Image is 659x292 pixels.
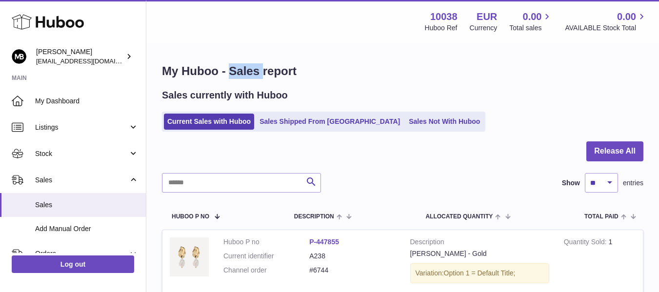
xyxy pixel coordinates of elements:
[172,214,209,220] span: Huboo P no
[565,10,647,33] a: 0.00 AVAILABLE Stock Total
[223,237,309,247] dt: Huboo P no
[309,266,395,275] dd: #6744
[36,57,143,65] span: [EMAIL_ADDRESS][DOMAIN_NAME]
[410,237,549,249] strong: Description
[405,114,483,130] a: Sales Not With Huboo
[562,178,580,188] label: Show
[470,23,498,33] div: Currency
[430,10,458,23] strong: 10038
[35,249,128,258] span: Orders
[586,141,643,161] button: Release All
[410,249,549,258] div: [PERSON_NAME] - Gold
[164,114,254,130] a: Current Sales with Huboo
[35,97,139,106] span: My Dashboard
[565,23,647,33] span: AVAILABLE Stock Total
[509,23,553,33] span: Total sales
[623,178,643,188] span: entries
[309,252,395,261] dd: A238
[12,255,134,273] a: Log out
[35,149,128,158] span: Stock
[162,63,643,79] h1: My Huboo - Sales report
[162,89,288,102] h2: Sales currently with Huboo
[523,10,542,23] span: 0.00
[223,266,309,275] dt: Channel order
[12,49,26,64] img: hi@margotbardot.com
[410,263,549,283] div: Variation:
[36,47,124,66] div: [PERSON_NAME]
[564,238,609,248] strong: Quantity Sold
[35,224,139,234] span: Add Manual Order
[477,10,497,23] strong: EUR
[35,175,128,185] span: Sales
[170,237,209,276] img: Lucy-Earrings---Gold-Margot-Bardot-1624974530.jpg
[223,252,309,261] dt: Current identifier
[425,214,493,220] span: ALLOCATED Quantity
[617,10,636,23] span: 0.00
[584,214,619,220] span: Total paid
[425,23,458,33] div: Huboo Ref
[309,238,339,246] a: P-447855
[35,200,139,210] span: Sales
[256,114,403,130] a: Sales Shipped From [GEOGRAPHIC_DATA]
[294,214,334,220] span: Description
[35,123,128,132] span: Listings
[444,269,516,277] span: Option 1 = Default Title;
[509,10,553,33] a: 0.00 Total sales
